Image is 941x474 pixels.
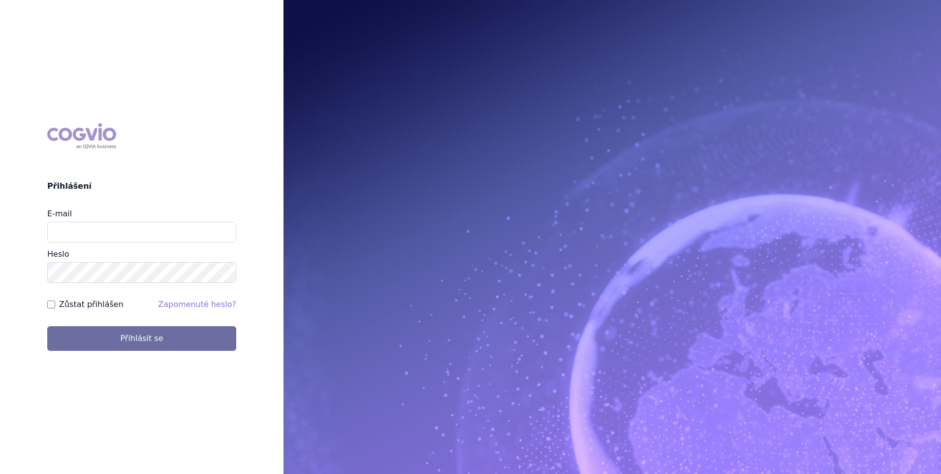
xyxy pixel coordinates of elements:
label: E-mail [47,209,72,218]
h2: Přihlášení [47,180,236,192]
button: Přihlásit se [47,326,236,351]
label: Zůstat přihlášen [59,299,124,310]
a: Zapomenuté heslo? [158,300,236,309]
label: Heslo [47,249,69,259]
div: COGVIO [47,123,116,149]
